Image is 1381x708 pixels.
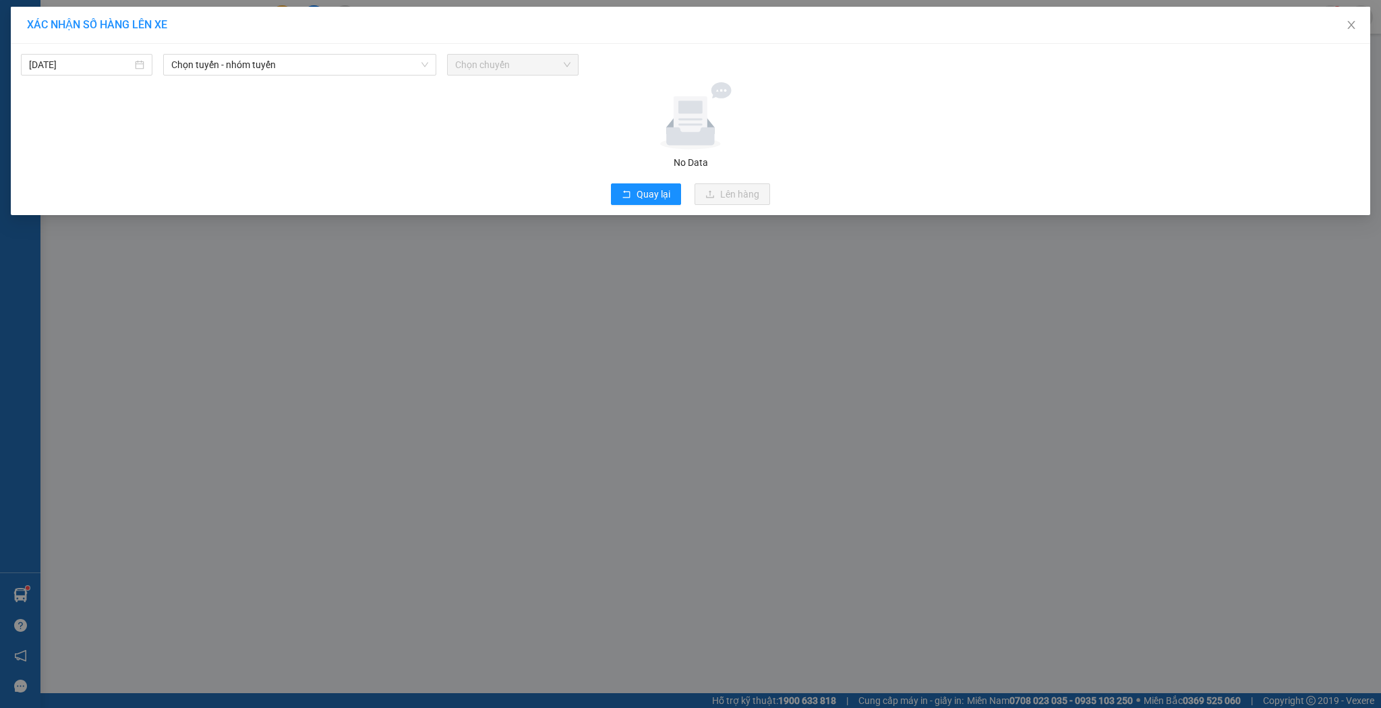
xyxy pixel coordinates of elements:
span: Chọn chuyến [455,55,570,75]
button: rollbackQuay lại [611,183,681,205]
div: No Data [20,155,1361,170]
button: Close [1332,7,1370,45]
button: uploadLên hàng [695,183,770,205]
span: rollback [622,189,631,200]
input: 12/09/2025 [29,57,132,72]
span: Chọn tuyến - nhóm tuyến [171,55,428,75]
span: XÁC NHẬN SỐ HÀNG LÊN XE [27,18,167,31]
span: Quay lại [637,187,670,202]
span: down [421,61,429,69]
span: close [1346,20,1357,30]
